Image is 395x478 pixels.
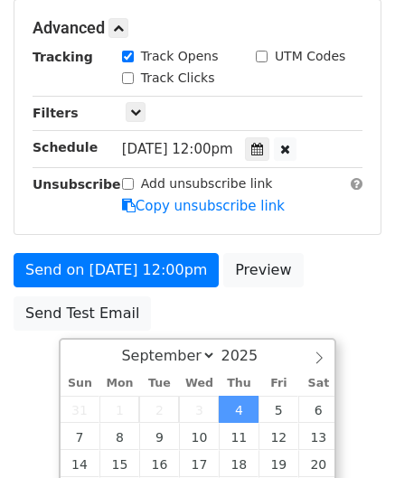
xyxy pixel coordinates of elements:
span: September 14, 2025 [61,450,100,477]
a: Send Test Email [14,296,151,331]
span: September 20, 2025 [298,450,338,477]
span: Mon [99,378,139,389]
span: September 16, 2025 [139,450,179,477]
span: September 19, 2025 [259,450,298,477]
h5: Advanced [33,18,362,38]
strong: Schedule [33,140,98,155]
strong: Unsubscribe [33,177,121,192]
label: Track Opens [141,47,219,66]
span: September 9, 2025 [139,423,179,450]
span: Sat [298,378,338,389]
span: Wed [179,378,219,389]
a: Copy unsubscribe link [122,198,285,214]
span: September 12, 2025 [259,423,298,450]
span: September 13, 2025 [298,423,338,450]
strong: Filters [33,106,79,120]
label: Add unsubscribe link [141,174,273,193]
span: September 11, 2025 [219,423,259,450]
span: September 10, 2025 [179,423,219,450]
span: September 18, 2025 [219,450,259,477]
strong: Tracking [33,50,93,64]
span: September 15, 2025 [99,450,139,477]
span: Sun [61,378,100,389]
span: September 6, 2025 [298,396,338,423]
span: Fri [259,378,298,389]
a: Send on [DATE] 12:00pm [14,253,219,287]
span: September 1, 2025 [99,396,139,423]
span: [DATE] 12:00pm [122,141,233,157]
span: September 2, 2025 [139,396,179,423]
span: September 4, 2025 [219,396,259,423]
span: September 7, 2025 [61,423,100,450]
span: September 8, 2025 [99,423,139,450]
span: Tue [139,378,179,389]
span: August 31, 2025 [61,396,100,423]
label: UTM Codes [275,47,345,66]
input: Year [216,347,281,364]
span: September 17, 2025 [179,450,219,477]
span: September 3, 2025 [179,396,219,423]
span: Thu [219,378,259,389]
a: Preview [223,253,303,287]
label: Track Clicks [141,69,215,88]
span: September 5, 2025 [259,396,298,423]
